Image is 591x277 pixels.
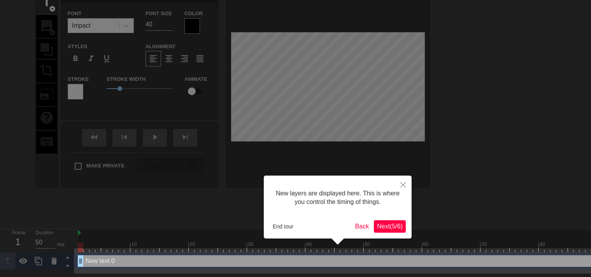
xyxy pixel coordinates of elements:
button: End tour [270,221,296,232]
button: Next [374,220,406,233]
span: Next ( 5 / 6 ) [377,223,403,230]
button: Back [352,220,372,233]
div: New layers are displayed here. This is where you control the timing of things. [270,181,406,214]
button: Close [395,176,412,193]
